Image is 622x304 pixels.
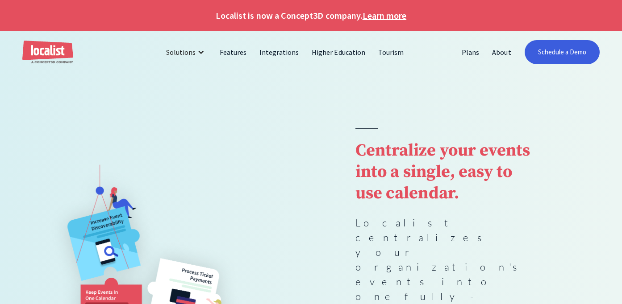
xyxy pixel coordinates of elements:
div: Solutions [159,41,213,63]
strong: Centralize your events into a single, easy to use calendar. [355,140,530,204]
a: home [22,41,73,64]
a: Learn more [363,9,406,22]
div: Solutions [166,47,196,58]
a: Schedule a Demo [525,40,600,64]
a: Plans [455,41,486,63]
a: Integrations [253,41,305,63]
a: About [486,41,518,63]
a: Tourism [372,41,410,63]
a: Higher Education [305,41,372,63]
a: Features [213,41,253,63]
